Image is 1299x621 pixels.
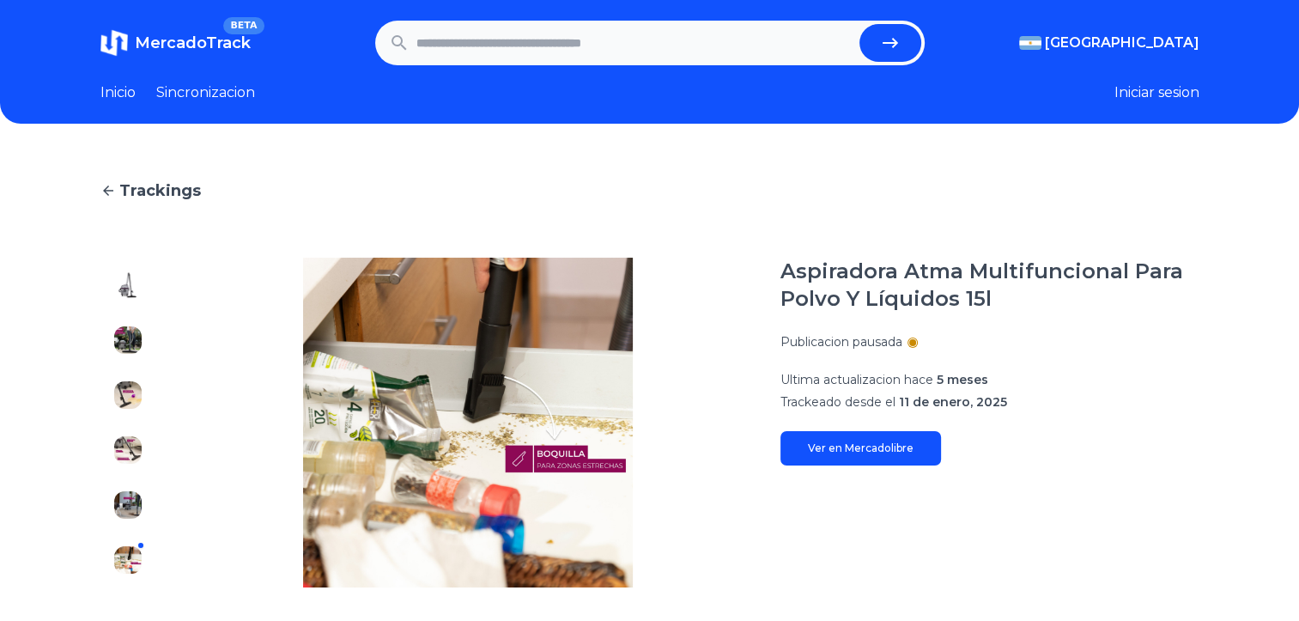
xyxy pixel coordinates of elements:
img: Aspiradora Atma Multifuncional Para Polvo Y Líquidos 15l [114,381,142,409]
img: Aspiradora Atma Multifuncional Para Polvo Y Líquidos 15l [114,436,142,464]
span: BETA [223,17,264,34]
button: [GEOGRAPHIC_DATA] [1019,33,1199,53]
p: Publicacion pausada [780,333,902,350]
span: 11 de enero, 2025 [899,394,1007,410]
img: MercadoTrack [100,29,128,57]
span: MercadoTrack [135,33,251,52]
span: Trackeado desde el [780,394,895,410]
a: Trackings [100,179,1199,203]
img: Aspiradora Atma Multifuncional Para Polvo Y Líquidos 15l [114,546,142,574]
a: Ver en Mercadolibre [780,431,941,466]
span: [GEOGRAPHIC_DATA] [1045,33,1199,53]
img: Aspiradora Atma Multifuncional Para Polvo Y Líquidos 15l [114,271,142,299]
a: MercadoTrackBETA [100,29,251,57]
span: 5 meses [937,372,988,387]
span: Trackings [119,179,201,203]
img: Aspiradora Atma Multifuncional Para Polvo Y Líquidos 15l [190,258,746,588]
h1: Aspiradora Atma Multifuncional Para Polvo Y Líquidos 15l [780,258,1199,313]
img: Argentina [1019,36,1041,50]
button: Iniciar sesion [1114,82,1199,103]
img: Aspiradora Atma Multifuncional Para Polvo Y Líquidos 15l [114,326,142,354]
a: Inicio [100,82,136,103]
span: Ultima actualizacion hace [780,372,933,387]
a: Sincronizacion [156,82,255,103]
img: Aspiradora Atma Multifuncional Para Polvo Y Líquidos 15l [114,491,142,519]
